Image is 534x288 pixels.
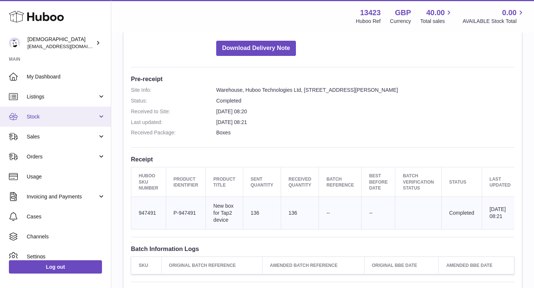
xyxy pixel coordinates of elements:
[362,197,395,230] td: --
[502,8,517,18] span: 0.00
[206,197,243,230] td: New box for Tap2 device
[131,245,514,253] h3: Batch Information Logs
[281,197,319,230] td: 136
[166,197,206,230] td: P-947491
[27,113,98,120] span: Stock
[420,8,453,25] a: 40.00 Total sales
[319,197,362,230] td: --
[161,257,262,274] th: Original Batch Reference
[216,129,514,136] dd: Boxes
[420,18,453,25] span: Total sales
[362,167,395,197] th: Best Before Date
[426,8,445,18] span: 40.00
[482,197,518,230] td: [DATE] 08:21
[166,167,206,197] th: Product Identifier
[131,119,216,126] dt: Last updated:
[216,87,514,94] dd: Warehouse, Huboo Technologies Ltd, [STREET_ADDRESS][PERSON_NAME]
[131,97,216,104] dt: Status:
[27,43,109,49] span: [EMAIL_ADDRESS][DOMAIN_NAME]
[262,257,364,274] th: Amended Batch Reference
[131,108,216,115] dt: Received to Site:
[243,197,281,230] td: 136
[27,193,98,200] span: Invoicing and Payments
[131,167,166,197] th: Huboo SKU Number
[360,8,381,18] strong: 13423
[395,167,442,197] th: Batch Verification Status
[439,257,514,274] th: Amended BBE Date
[462,8,525,25] a: 0.00 AVAILABLE Stock Total
[462,18,525,25] span: AVAILABLE Stock Total
[216,41,296,56] button: Download Delivery Note
[319,167,362,197] th: Batch Reference
[27,36,94,50] div: [DEMOGRAPHIC_DATA]
[27,173,105,180] span: Usage
[27,213,105,220] span: Cases
[216,108,514,115] dd: [DATE] 08:20
[131,155,514,163] h3: Receipt
[9,260,102,274] a: Log out
[27,153,98,160] span: Orders
[395,8,411,18] strong: GBP
[364,257,439,274] th: Original BBE Date
[216,97,514,104] dd: Completed
[206,167,243,197] th: Product title
[27,93,98,100] span: Listings
[243,167,281,197] th: Sent Quantity
[216,119,514,126] dd: [DATE] 08:21
[131,197,166,230] td: 947491
[9,37,20,48] img: olgazyuz@outlook.com
[482,167,518,197] th: Last updated
[131,257,162,274] th: SKU
[356,18,381,25] div: Huboo Ref
[442,197,482,230] td: Completed
[27,233,105,240] span: Channels
[131,87,216,94] dt: Site Info:
[442,167,482,197] th: Status
[27,133,98,140] span: Sales
[390,18,411,25] div: Currency
[27,253,105,260] span: Settings
[131,75,514,83] h3: Pre-receipt
[131,129,216,136] dt: Received Package:
[281,167,319,197] th: Received Quantity
[27,73,105,80] span: My Dashboard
